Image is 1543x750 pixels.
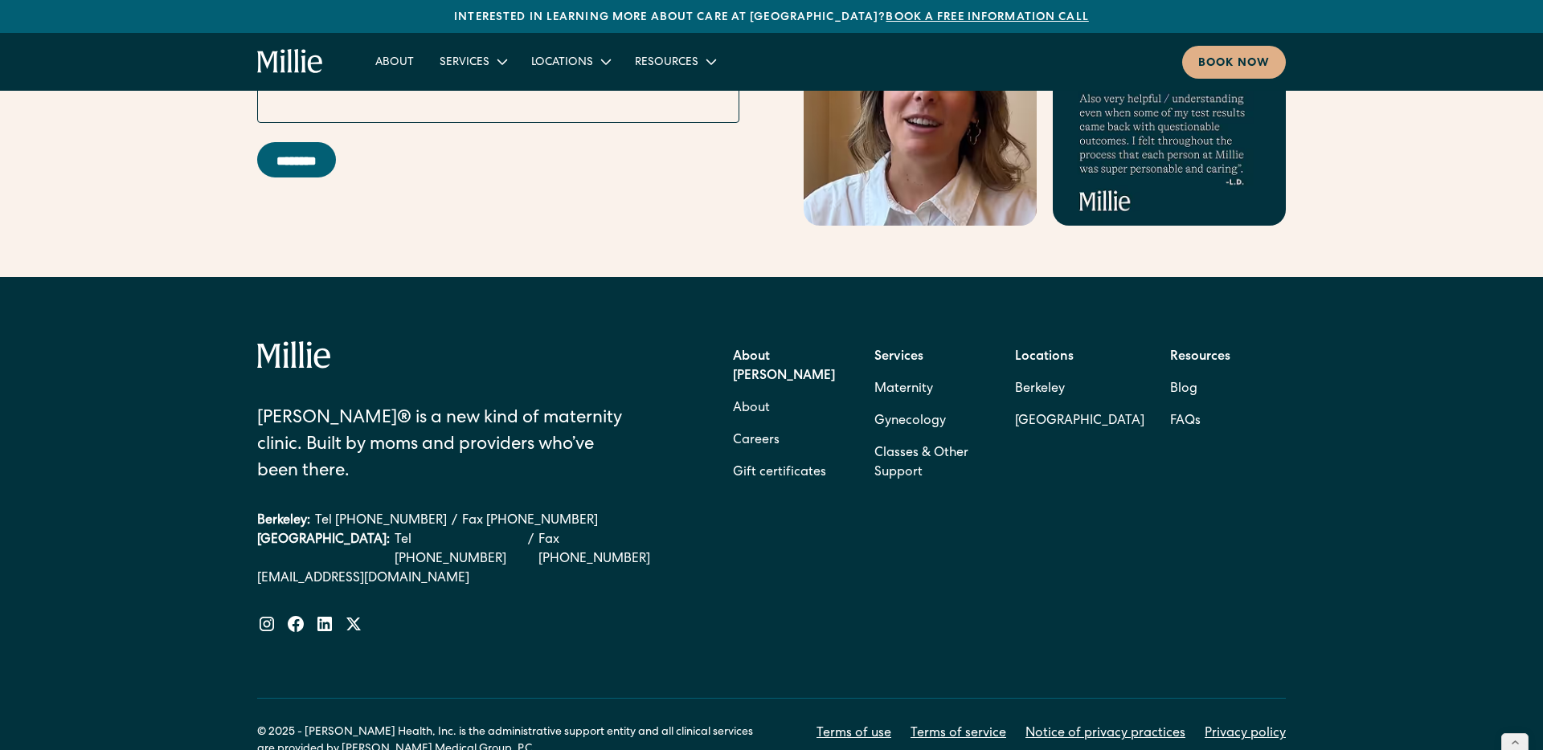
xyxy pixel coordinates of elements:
[395,531,523,569] a: Tel [PHONE_NUMBER]
[531,55,593,71] div: Locations
[1015,373,1144,406] a: Berkeley
[733,425,780,457] a: Careers
[440,55,489,71] div: Services
[538,531,671,569] a: Fax [PHONE_NUMBER]
[886,12,1088,23] a: Book a free information call
[257,406,636,486] div: [PERSON_NAME]® is a new kind of maternity clinic. Built by moms and providers who’ve been there.
[622,48,727,75] div: Resources
[1198,55,1270,72] div: Book now
[1182,46,1286,79] a: Book now
[452,512,457,531] div: /
[874,351,923,364] strong: Services
[1015,406,1144,438] a: [GEOGRAPHIC_DATA]
[462,512,598,531] a: Fax [PHONE_NUMBER]
[362,48,427,75] a: About
[528,531,534,569] div: /
[733,351,835,383] strong: About [PERSON_NAME]
[518,48,622,75] div: Locations
[257,569,672,589] a: [EMAIL_ADDRESS][DOMAIN_NAME]
[1015,351,1074,364] strong: Locations
[257,531,390,569] div: [GEOGRAPHIC_DATA]:
[817,724,891,744] a: Terms of use
[874,438,990,489] a: Classes & Other Support
[315,512,447,531] a: Tel [PHONE_NUMBER]
[1170,406,1201,438] a: FAQs
[1170,373,1197,406] a: Blog
[427,48,518,75] div: Services
[257,512,310,531] div: Berkeley:
[1170,351,1230,364] strong: Resources
[257,49,324,75] a: home
[733,393,770,425] a: About
[733,457,826,489] a: Gift certificates
[1025,724,1185,744] a: Notice of privacy practices
[874,373,933,406] a: Maternity
[874,406,946,438] a: Gynecology
[911,724,1006,744] a: Terms of service
[1205,724,1286,744] a: Privacy policy
[635,55,698,71] div: Resources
